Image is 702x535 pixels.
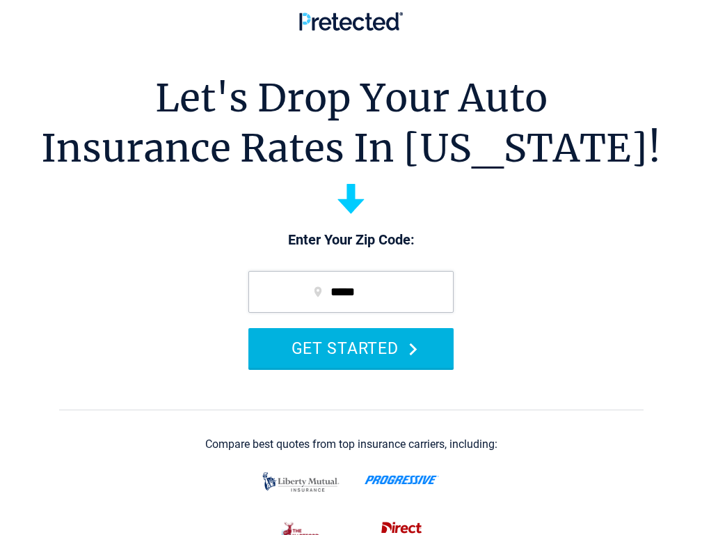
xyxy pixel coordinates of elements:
p: Enter Your Zip Code: [234,231,468,250]
img: Pretected Logo [299,12,403,31]
img: liberty [259,465,343,499]
img: progressive [365,475,439,485]
div: Compare best quotes from top insurance carriers, including: [205,438,497,451]
input: zip code [248,271,454,313]
button: GET STARTED [248,328,454,368]
h1: Let's Drop Your Auto Insurance Rates In [US_STATE]! [41,73,661,173]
